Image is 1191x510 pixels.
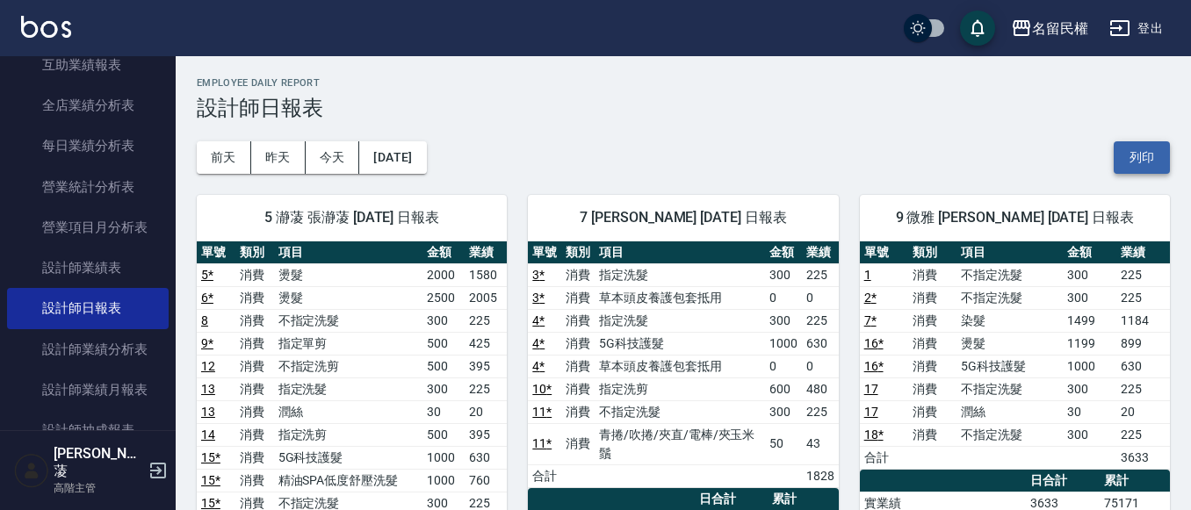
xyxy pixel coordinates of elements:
th: 單號 [860,241,908,264]
td: 630 [465,446,507,469]
th: 項目 [595,241,765,264]
td: 消費 [235,332,274,355]
td: 消費 [908,286,956,309]
td: 500 [422,423,465,446]
td: 300 [765,309,802,332]
th: 類別 [908,241,956,264]
th: 類別 [561,241,595,264]
td: 1000 [765,332,802,355]
td: 染髮 [956,309,1064,332]
a: 設計師業績表 [7,248,169,288]
td: 消費 [235,286,274,309]
td: 2500 [422,286,465,309]
td: 43 [802,423,839,464]
td: 1000 [422,469,465,492]
td: 指定單剪 [274,332,422,355]
td: 225 [802,263,839,286]
th: 業績 [1116,241,1170,264]
a: 設計師日報表 [7,288,169,328]
th: 日合計 [1026,470,1100,492]
a: 設計師業績分析表 [7,329,169,370]
td: 草本頭皮養護包套抵用 [595,355,765,377]
td: 消費 [561,286,595,309]
td: 燙髮 [274,263,422,286]
td: 不指定洗髮 [956,263,1064,286]
a: 12 [201,359,215,373]
td: 合計 [860,446,908,469]
td: 消費 [235,263,274,286]
td: 0 [802,286,839,309]
span: 9 微雅 [PERSON_NAME] [DATE] 日報表 [881,209,1149,226]
button: 前天 [197,141,251,174]
td: 20 [465,400,507,423]
td: 300 [1063,423,1116,446]
td: 燙髮 [274,286,422,309]
td: 225 [802,400,839,423]
td: 消費 [235,400,274,423]
td: 395 [465,423,507,446]
td: 指定洗髮 [274,377,422,400]
td: 760 [465,469,507,492]
td: 青捲/吹捲/夾直/電棒/夾玉米鬚 [595,423,765,464]
td: 不指定洗髮 [956,423,1064,446]
td: 225 [1116,286,1170,309]
button: 登出 [1102,12,1170,45]
div: 名留民權 [1032,18,1088,40]
td: 1580 [465,263,507,286]
td: 300 [422,309,465,332]
td: 消費 [235,446,274,469]
th: 業績 [802,241,839,264]
th: 金額 [765,241,802,264]
td: 899 [1116,332,1170,355]
span: 5 瀞蓤 張瀞蓤 [DATE] 日報表 [218,209,486,226]
th: 業績 [465,241,507,264]
td: 消費 [561,263,595,286]
a: 13 [201,405,215,419]
td: 50 [765,423,802,464]
td: 消費 [908,423,956,446]
td: 消費 [561,377,595,400]
button: 名留民權 [1004,11,1095,47]
td: 5G科技護髮 [274,446,422,469]
h3: 設計師日報表 [197,96,1170,120]
td: 300 [765,400,802,423]
td: 5G科技護髮 [956,355,1064,377]
table: a dense table [860,241,1170,470]
td: 300 [422,377,465,400]
h5: [PERSON_NAME]蓤 [54,445,143,480]
th: 金額 [1063,241,1116,264]
td: 1184 [1116,309,1170,332]
a: 營業項目月分析表 [7,207,169,248]
td: 指定洗剪 [595,377,765,400]
td: 消費 [561,332,595,355]
a: 全店業績分析表 [7,85,169,126]
td: 500 [422,355,465,377]
a: 8 [201,313,208,327]
td: 消費 [908,377,956,400]
td: 消費 [908,400,956,423]
td: 指定洗髮 [595,309,765,332]
td: 指定洗髮 [595,263,765,286]
a: 每日業績分析表 [7,126,169,166]
td: 395 [465,355,507,377]
td: 0 [802,355,839,377]
span: 7 [PERSON_NAME] [DATE] 日報表 [549,209,817,226]
td: 480 [802,377,839,400]
td: 合計 [528,464,561,487]
th: 項目 [956,241,1064,264]
td: 225 [802,309,839,332]
p: 高階主管 [54,480,143,496]
a: 設計師業績月報表 [7,370,169,410]
td: 消費 [235,469,274,492]
th: 類別 [235,241,274,264]
th: 單號 [197,241,235,264]
td: 不指定洗髮 [274,309,422,332]
td: 30 [1063,400,1116,423]
td: 不指定洗髮 [956,286,1064,309]
td: 不指定洗剪 [274,355,422,377]
td: 300 [1063,263,1116,286]
td: 草本頭皮養護包套抵用 [595,286,765,309]
a: 營業統計分析表 [7,167,169,207]
a: 1 [864,268,871,282]
td: 1000 [422,446,465,469]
